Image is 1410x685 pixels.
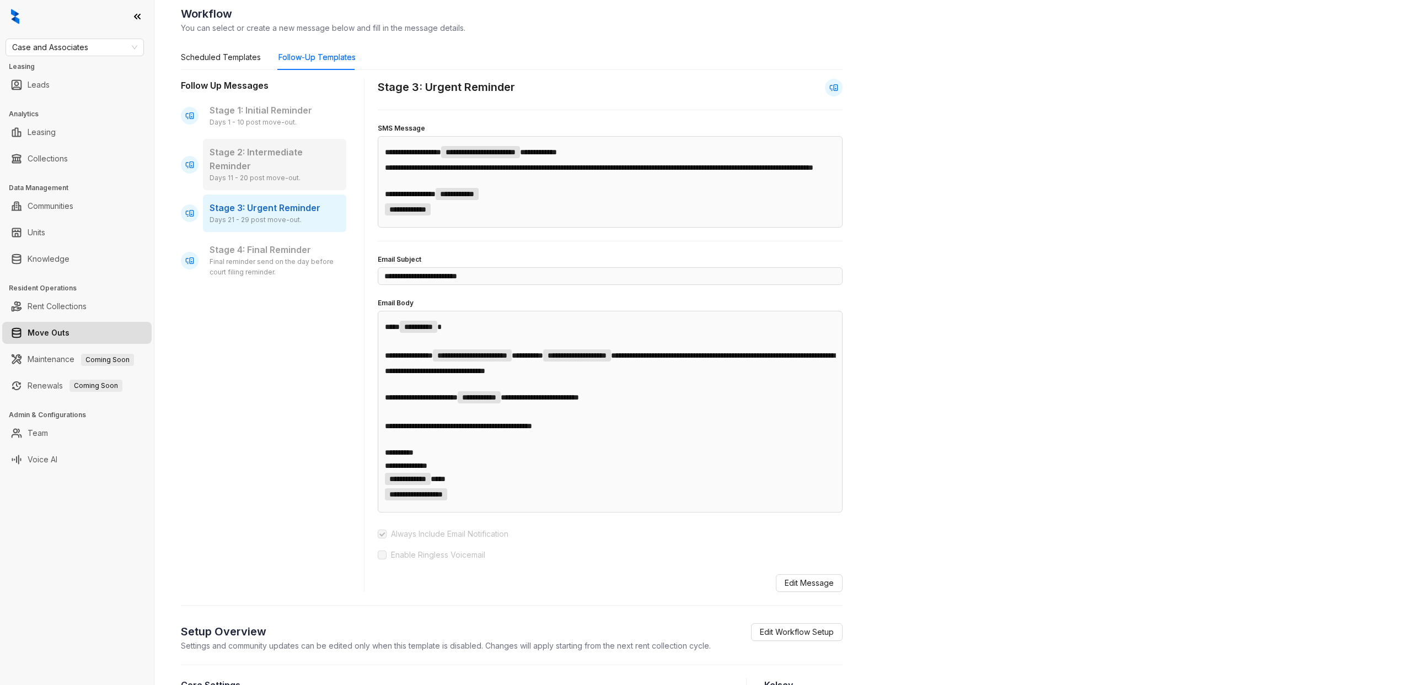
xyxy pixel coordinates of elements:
a: Voice AI [28,449,57,471]
span: Edit Workflow Setup [760,626,834,638]
li: Voice AI [2,449,152,471]
li: Move Outs [2,322,152,344]
li: Knowledge [2,248,152,270]
li: Collections [2,148,152,170]
li: Communities [2,195,152,217]
div: Follow-Up Templates [278,51,356,63]
h4: Email Subject [378,255,843,265]
h2: Setup Overview [181,623,711,640]
span: Edit Message [785,577,834,589]
h2: Workflow [181,6,843,22]
h3: Data Management [9,183,154,193]
div: Days 21 - 29 post move-out. [210,215,340,225]
li: Leads [2,74,152,96]
h3: Leasing [9,62,154,72]
div: Final reminder send on the day before court filing reminder. [210,257,340,278]
a: RenewalsComing Soon [28,375,122,397]
h3: Admin & Configurations [9,410,154,420]
a: Leads [28,74,50,96]
li: Units [2,222,152,244]
p: You can select or create a new message below and fill in the message details. [181,22,843,34]
p: Stage 2: Intermediate Reminder [210,145,340,173]
li: Renewals [2,375,152,397]
a: Leasing [28,121,56,143]
h4: SMS Message [378,123,843,134]
p: Stage 1: Initial Reminder [210,104,340,117]
a: Rent Collections [28,295,87,317]
span: Always Include Email Notification [387,528,513,540]
div: Days 1 - 10 post move-out. [210,117,340,128]
div: Stage 4: Final Reminder [203,236,346,284]
div: Days 11 - 20 post move-out. [210,173,340,184]
a: Move Outs [28,322,69,344]
li: Leasing [2,121,152,143]
li: Team [2,422,152,444]
h3: Analytics [9,109,154,119]
span: Case and Associates [12,39,137,56]
p: Stage 4: Final Reminder [210,243,340,257]
h3: Follow Up Messages [181,79,346,93]
div: Stage 2: Intermediate Reminder [203,139,346,190]
span: Enable Ringless Voicemail [387,549,490,561]
div: Stage 1: Initial Reminder [203,97,346,134]
a: Knowledge [28,248,69,270]
p: Stage 3: Urgent Reminder [210,201,340,215]
span: Coming Soon [69,380,122,392]
p: Settings and community updates can be edited only when this template is disabled. Changes will ap... [181,640,711,651]
a: Collections [28,148,68,170]
h4: Email Body [378,298,843,309]
h3: Resident Operations [9,283,154,293]
a: Edit Workflow Setup [751,623,843,641]
h2: Stage 3: Urgent Reminder [378,79,515,96]
img: logo [11,9,19,24]
li: Maintenance [2,348,152,370]
button: Edit Message [776,574,843,592]
div: Stage 3: Urgent Reminder [203,195,346,232]
a: Units [28,222,45,244]
li: Rent Collections [2,295,152,317]
a: Communities [28,195,73,217]
span: Coming Soon [81,354,134,366]
div: Scheduled Templates [181,51,261,63]
a: Team [28,422,48,444]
